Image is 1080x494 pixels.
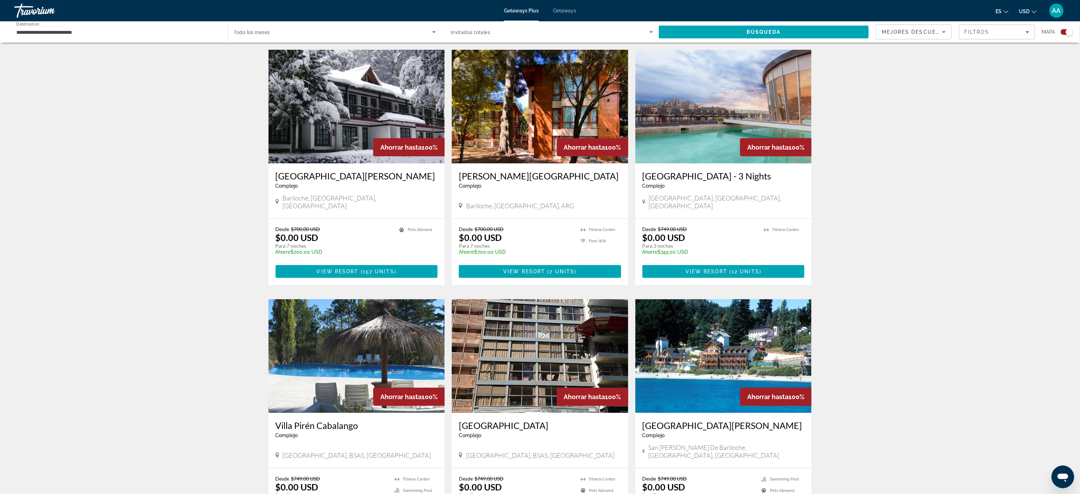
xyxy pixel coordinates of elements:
span: [GEOGRAPHIC_DATA], [GEOGRAPHIC_DATA], [GEOGRAPHIC_DATA] [649,194,805,210]
span: View Resort [685,269,727,274]
button: Change currency [1019,6,1037,16]
a: Getaways [553,8,576,14]
span: [GEOGRAPHIC_DATA], BSAS, [GEOGRAPHIC_DATA] [283,451,431,459]
span: Swimming Pool [770,477,799,482]
span: $700.00 USD [291,226,320,232]
h3: [GEOGRAPHIC_DATA][PERSON_NAME] [642,420,805,431]
span: Mapa [1042,27,1055,37]
p: $0.00 USD [459,482,502,492]
button: View Resort(12 units) [642,265,805,278]
div: 100% [373,138,445,156]
mat-select: Sort by [882,28,946,36]
img: Villa Sofia Resort & Spa [452,50,628,163]
div: 100% [373,388,445,406]
span: Ahorre [276,249,291,255]
img: Casa del Lago [268,50,445,163]
img: Apart del Lago [635,299,812,413]
span: View Resort [317,269,359,274]
span: Complejo [276,183,298,189]
span: Invitados totales [451,29,490,35]
span: $700.00 USD [474,226,504,232]
span: Complejo [459,433,481,438]
span: ( ) [359,269,396,274]
a: Travorium [14,1,85,20]
div: 100% [557,138,628,156]
span: Ahorrar hasta [564,393,605,401]
span: $749.00 USD [658,476,687,482]
span: Fitness Center [403,477,430,482]
a: [GEOGRAPHIC_DATA][PERSON_NAME] [276,171,438,181]
p: $0.00 USD [642,482,685,492]
span: Pets Allowed [589,488,614,493]
button: Filters [959,25,1035,39]
span: Ahorrar hasta [747,393,788,401]
span: Búsqueda [747,29,781,35]
span: $749.00 USD [474,476,504,482]
span: View Resort [503,269,545,274]
button: View Resort(157 units) [276,265,438,278]
span: Complejo [459,183,481,189]
button: View Resort(7 units) [459,265,621,278]
span: Desde [459,226,473,232]
span: Complejo [276,433,298,438]
span: 7 units [550,269,575,274]
p: Para 7 noches [459,243,574,249]
a: [GEOGRAPHIC_DATA] - 3 Nights [642,171,805,181]
span: $749.00 USD [291,476,320,482]
p: $700.00 USD [276,249,392,255]
span: Todo los meses [234,29,270,35]
span: Ahorre [459,249,474,255]
div: 100% [557,388,628,406]
a: [PERSON_NAME][GEOGRAPHIC_DATA] [459,171,621,181]
a: Getaways Plus [504,8,539,14]
p: $0.00 USD [642,232,685,243]
span: Ahorrar hasta [380,393,422,401]
p: $0.00 USD [276,482,319,492]
span: Ahorrar hasta [380,144,422,151]
span: Ahorre [642,249,658,255]
span: Desde [459,476,473,482]
p: $0.00 USD [276,232,319,243]
span: San [PERSON_NAME] de Bariloche, [GEOGRAPHIC_DATA], [GEOGRAPHIC_DATA] [648,444,805,459]
span: 157 units [363,269,394,274]
span: Ahorrar hasta [564,144,605,151]
span: Desde [642,476,656,482]
iframe: Botón para iniciar la ventana de mensajería [1052,466,1074,488]
span: Ahorrar hasta [747,144,788,151]
span: ( ) [727,269,761,274]
button: Search [659,26,869,38]
span: Desde [642,226,656,232]
span: Swimming Pool [403,488,432,493]
span: Destination [16,22,39,27]
span: es [996,9,1002,14]
span: Filtros [965,29,989,35]
img: Bauen Suite Hotel [452,299,628,413]
span: $749.00 USD [658,226,687,232]
span: Bariloche, [GEOGRAPHIC_DATA], [GEOGRAPHIC_DATA] [282,194,438,210]
img: Villa Pirén Cabalango [268,299,445,413]
img: Wyndham Garden Nordelta - 3 Nights [635,50,812,163]
span: 12 units [732,269,759,274]
a: Villa Pirén Cabalango [276,420,438,431]
span: Free Wifi [589,239,606,243]
span: Bariloche, [GEOGRAPHIC_DATA], ARG [466,202,574,210]
span: Pets Allowed [408,227,432,232]
span: USD [1019,9,1030,14]
a: [GEOGRAPHIC_DATA] [459,420,621,431]
p: Para 3 noches [642,243,757,249]
button: Change language [996,6,1009,16]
